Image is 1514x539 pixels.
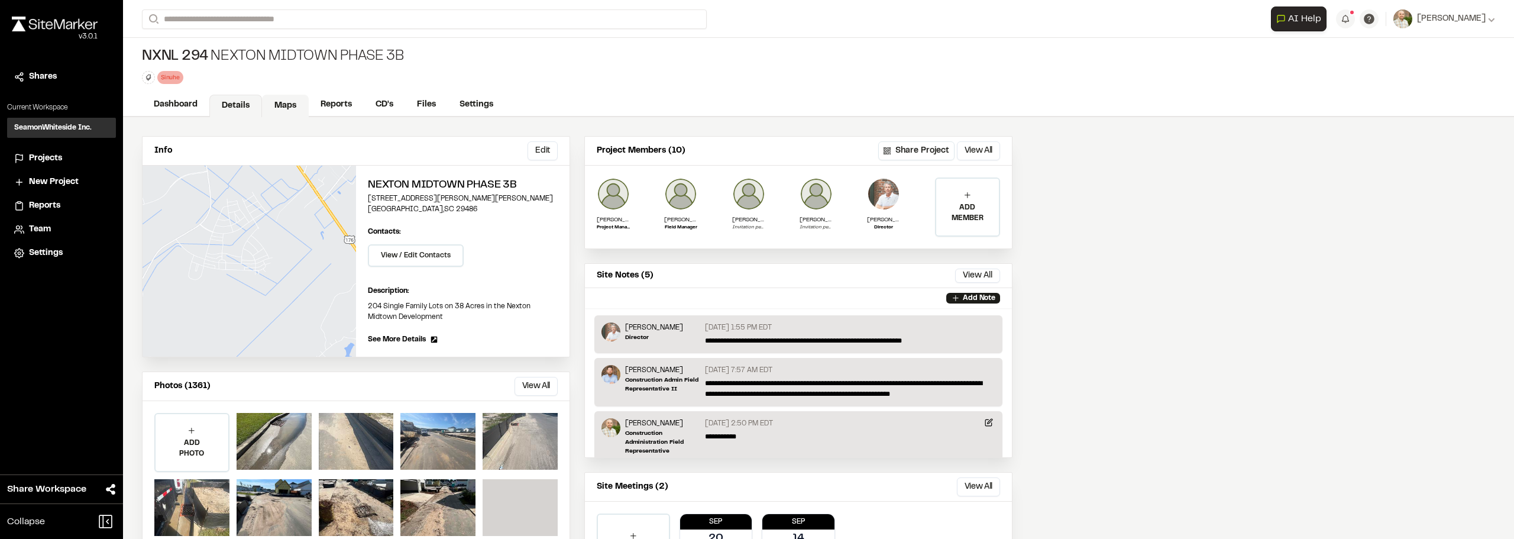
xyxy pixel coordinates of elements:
[29,247,63,260] span: Settings
[625,429,700,456] p: Construction Administration Field Representative
[800,224,833,231] p: Invitation pending
[732,224,765,231] p: Invitation pending
[14,122,92,133] h3: SeamonWhiteside Inc.
[597,269,654,282] p: Site Notes (5)
[705,322,772,333] p: [DATE] 1:55 PM EDT
[14,70,109,83] a: Shares
[156,438,228,459] p: ADD PHOTO
[800,177,833,211] img: photo
[705,365,772,376] p: [DATE] 7:57 AM EDT
[800,215,833,224] p: [PERSON_NAME][EMAIL_ADDRESS][PERSON_NAME][DOMAIN_NAME]
[368,227,401,237] p: Contacts:
[680,517,752,527] p: Sep
[14,199,109,212] a: Reports
[29,70,57,83] span: Shares
[142,47,404,66] div: Nexton Midtown Phase 3B
[7,482,86,496] span: Share Workspace
[405,93,448,116] a: Files
[7,515,45,529] span: Collapse
[705,418,773,429] p: [DATE] 2:50 PM EDT
[12,31,98,42] div: Oh geez...please don't...
[29,199,60,212] span: Reports
[936,202,999,224] p: ADD MEMBER
[528,141,558,160] button: Edit
[957,477,1000,496] button: View All
[29,223,51,236] span: Team
[625,376,700,393] p: Construction Admin Field Representative II
[368,286,558,296] p: Description:
[963,293,995,304] p: Add Note
[1393,9,1412,28] img: User
[1393,9,1495,28] button: [PERSON_NAME]
[515,377,558,396] button: View All
[955,269,1000,283] button: View All
[1288,12,1321,26] span: AI Help
[14,176,109,189] a: New Project
[368,334,426,345] span: See More Details
[597,144,685,157] p: Project Members (10)
[142,47,208,66] span: NXNL 294
[878,141,955,160] button: Share Project
[364,93,405,116] a: CD's
[664,177,697,211] img: TJ Gutierrez
[1271,7,1331,31] div: Open AI Assistant
[597,177,630,211] img: adam weser
[368,301,558,322] p: 204 Single Family Lots on 38 Acres in the Nexton Midtown Development
[7,102,116,113] p: Current Workspace
[762,517,834,527] p: Sep
[368,193,558,204] p: [STREET_ADDRESS][PERSON_NAME][PERSON_NAME]
[625,333,683,342] p: Director
[957,141,1000,160] button: View All
[157,71,183,83] div: Sinuhe
[12,17,98,31] img: rebrand.png
[14,223,109,236] a: Team
[601,322,620,341] img: Donald Jones
[209,95,262,117] a: Details
[368,204,558,215] p: [GEOGRAPHIC_DATA] , SC 29486
[1271,7,1327,31] button: Open AI Assistant
[1417,12,1486,25] span: [PERSON_NAME]
[448,93,505,116] a: Settings
[597,224,630,231] p: Project Manager
[664,215,697,224] p: [PERSON_NAME]
[309,93,364,116] a: Reports
[262,95,309,117] a: Maps
[867,215,900,224] p: [PERSON_NAME]
[14,247,109,260] a: Settings
[154,380,211,393] p: Photos (1361)
[368,177,558,193] h2: Nexton Midtown Phase 3B
[601,418,620,437] img: Sinuhe Perez
[625,418,700,429] p: [PERSON_NAME]
[29,152,62,165] span: Projects
[14,152,109,165] a: Projects
[625,365,700,376] p: [PERSON_NAME]
[732,215,765,224] p: [PERSON_NAME][EMAIL_ADDRESS][PERSON_NAME][DOMAIN_NAME]
[867,177,900,211] img: Donald Jones
[142,9,163,29] button: Search
[601,365,620,384] img: Shawn Simons
[601,456,995,466] p: + 1 Photo
[29,176,79,189] span: New Project
[867,224,900,231] p: Director
[142,93,209,116] a: Dashboard
[368,244,464,267] button: View / Edit Contacts
[597,215,630,224] p: [PERSON_NAME]
[664,224,697,231] p: Field Manager
[154,144,172,157] p: Info
[732,177,765,211] img: user_empty.png
[142,71,155,84] button: Edit Tags
[597,480,668,493] p: Site Meetings (2)
[625,322,683,333] p: [PERSON_NAME]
